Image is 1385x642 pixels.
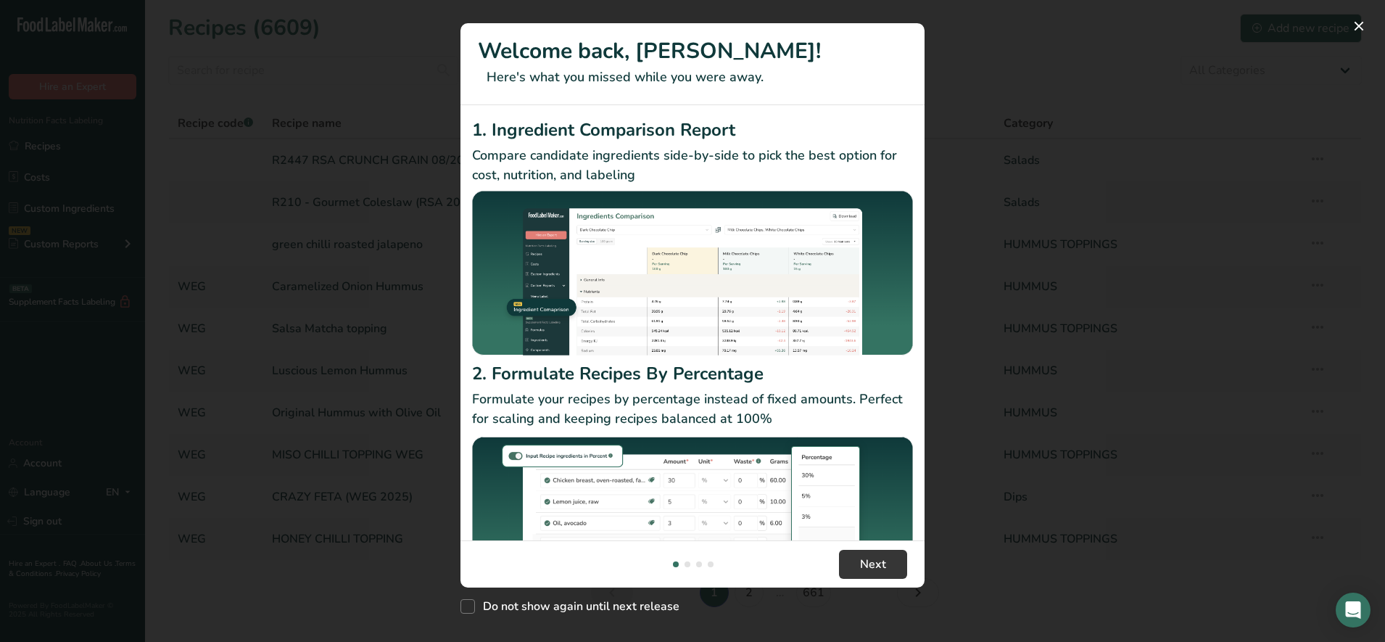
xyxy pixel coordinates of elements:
[839,550,907,579] button: Next
[472,435,913,609] img: Formulate Recipes By Percentage
[472,390,913,429] p: Formulate your recipes by percentage instead of fixed amounts. Perfect for scaling and keeping re...
[478,67,907,87] p: Here's what you missed while you were away.
[478,35,907,67] h1: Welcome back, [PERSON_NAME]!
[472,361,913,387] h2: 2. Formulate Recipes By Percentage
[1336,593,1370,627] div: Open Intercom Messenger
[472,146,913,185] p: Compare candidate ingredients side-by-side to pick the best option for cost, nutrition, and labeling
[860,556,886,573] span: Next
[472,191,913,355] img: Ingredient Comparison Report
[475,599,679,614] span: Do not show again until next release
[472,117,913,143] h2: 1. Ingredient Comparison Report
